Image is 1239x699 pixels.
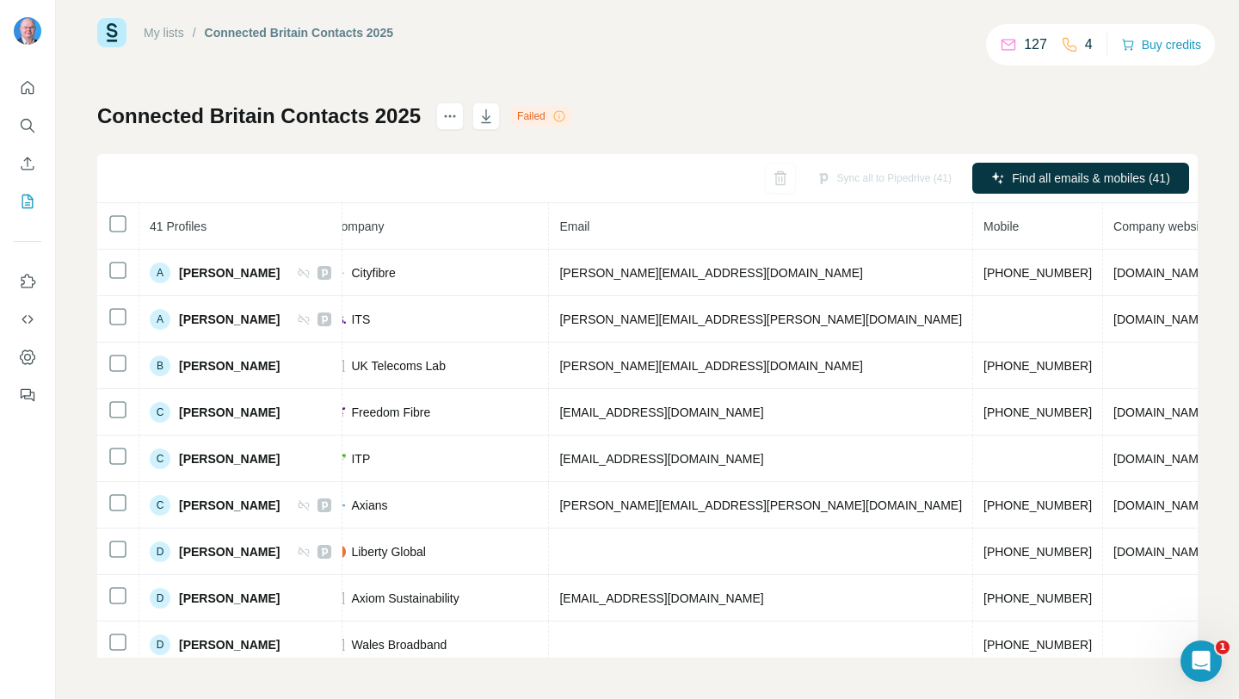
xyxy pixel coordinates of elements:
[983,638,1092,652] span: [PHONE_NUMBER]
[351,543,425,560] span: Liberty Global
[14,342,41,373] button: Dashboard
[179,497,280,514] span: [PERSON_NAME]
[193,24,196,41] li: /
[436,102,464,130] button: actions
[14,148,41,179] button: Enrich CSV
[14,186,41,217] button: My lists
[559,591,763,605] span: [EMAIL_ADDRESS][DOMAIN_NAME]
[14,110,41,141] button: Search
[559,405,763,419] span: [EMAIL_ADDRESS][DOMAIN_NAME]
[150,634,170,655] div: D
[179,404,280,421] span: [PERSON_NAME]
[14,17,41,45] img: Avatar
[179,543,280,560] span: [PERSON_NAME]
[150,356,170,376] div: B
[1113,452,1210,466] span: [DOMAIN_NAME]
[1024,34,1047,55] p: 127
[983,498,1092,512] span: [PHONE_NUMBER]
[1012,170,1170,187] span: Find all emails & mobiles (41)
[150,220,206,233] span: 41 Profiles
[150,495,170,516] div: C
[150,588,170,609] div: D
[559,312,962,326] span: [PERSON_NAME][EMAIL_ADDRESS][PERSON_NAME][DOMAIN_NAME]
[972,163,1189,194] button: Find all emails & mobiles (41)
[1113,405,1210,419] span: [DOMAIN_NAME]
[1180,640,1222,682] iframe: Intercom live chat
[179,450,280,467] span: [PERSON_NAME]
[1113,266,1210,280] span: [DOMAIN_NAME]
[1216,640,1230,654] span: 1
[512,106,571,127] div: Failed
[351,450,370,467] span: ITP
[14,380,41,411] button: Feedback
[1113,498,1210,512] span: [DOMAIN_NAME]
[351,497,387,514] span: Axians
[983,266,1092,280] span: [PHONE_NUMBER]
[559,220,589,233] span: Email
[559,266,862,280] span: [PERSON_NAME][EMAIL_ADDRESS][DOMAIN_NAME]
[1113,312,1210,326] span: [DOMAIN_NAME]
[144,26,184,40] a: My lists
[179,311,280,328] span: [PERSON_NAME]
[14,72,41,103] button: Quick start
[351,590,459,607] span: Axiom Sustainability
[559,452,763,466] span: [EMAIL_ADDRESS][DOMAIN_NAME]
[559,359,862,373] span: [PERSON_NAME][EMAIL_ADDRESS][DOMAIN_NAME]
[1113,220,1209,233] span: Company website
[150,448,170,469] div: C
[983,591,1092,605] span: [PHONE_NUMBER]
[179,357,280,374] span: [PERSON_NAME]
[1113,545,1210,559] span: [DOMAIN_NAME]
[97,18,126,47] img: Surfe Logo
[97,102,421,130] h1: Connected Britain Contacts 2025
[150,263,170,283] div: A
[150,309,170,330] div: A
[351,264,395,281] span: Cityfibre
[351,357,445,374] span: UK Telecoms Lab
[332,220,384,233] span: Company
[559,498,962,512] span: [PERSON_NAME][EMAIL_ADDRESS][PERSON_NAME][DOMAIN_NAME]
[983,405,1092,419] span: [PHONE_NUMBER]
[14,304,41,335] button: Use Surfe API
[983,545,1092,559] span: [PHONE_NUMBER]
[351,636,447,653] span: Wales Broadband
[179,590,280,607] span: [PERSON_NAME]
[150,402,170,423] div: C
[983,359,1092,373] span: [PHONE_NUMBER]
[14,266,41,297] button: Use Surfe on LinkedIn
[351,404,430,421] span: Freedom Fibre
[351,311,370,328] span: ITS
[150,541,170,562] div: D
[205,24,393,41] div: Connected Britain Contacts 2025
[179,264,280,281] span: [PERSON_NAME]
[1085,34,1093,55] p: 4
[983,220,1019,233] span: Mobile
[179,636,280,653] span: [PERSON_NAME]
[1121,33,1201,57] button: Buy credits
